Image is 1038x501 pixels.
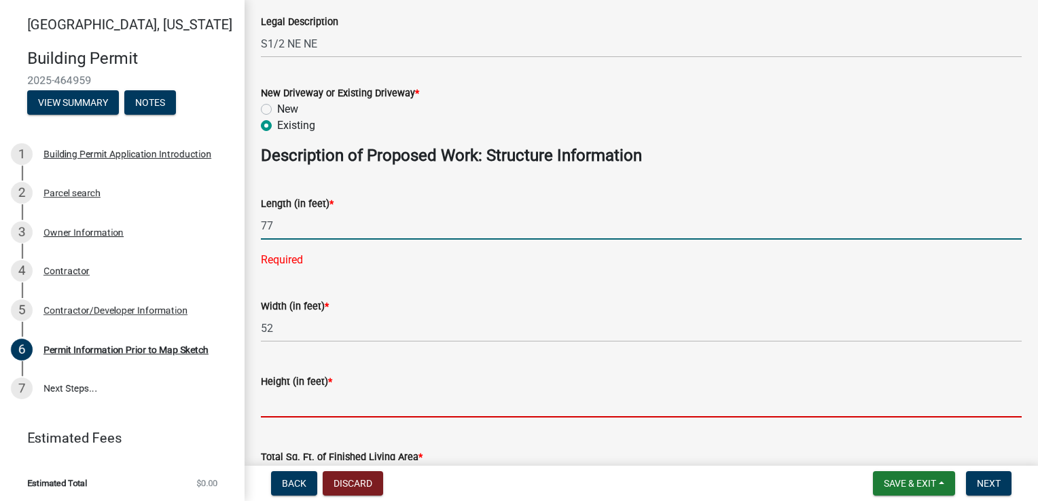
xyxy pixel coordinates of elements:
div: 1 [11,143,33,165]
div: 7 [11,377,33,399]
button: Save & Exit [873,471,955,496]
button: View Summary [27,90,119,115]
label: New Driveway or Existing Driveway [261,89,419,98]
div: Building Permit Application Introduction [43,149,211,159]
div: Permit Information Prior to Map Sketch [43,345,209,354]
span: Save & Exit [884,478,936,489]
div: 4 [11,260,33,282]
label: New [277,101,298,117]
label: Length (in feet) [261,200,334,209]
span: Back [282,478,306,489]
label: Total Sq. Ft. of Finished Living Area [261,453,423,462]
div: 5 [11,299,33,321]
div: Contractor/Developer Information [43,305,187,315]
label: Existing [277,117,315,134]
h4: Building Permit [27,49,234,69]
span: Estimated Total [27,479,87,487]
strong: Description of Proposed Work: Structure Information [261,146,642,165]
wm-modal-confirm: Summary [27,98,119,109]
button: Next [966,471,1012,496]
label: Height (in feet) [261,377,332,387]
button: Discard [323,471,383,496]
span: $0.00 [196,479,217,487]
div: Owner Information [43,227,124,237]
div: 6 [11,339,33,360]
a: Estimated Fees [11,424,223,451]
span: Next [977,478,1001,489]
div: Parcel search [43,188,101,198]
span: 2025-464959 [27,74,217,87]
span: [GEOGRAPHIC_DATA], [US_STATE] [27,16,232,33]
div: Required [261,252,1022,268]
button: Back [271,471,317,496]
div: 2 [11,182,33,204]
div: 3 [11,221,33,243]
wm-modal-confirm: Notes [124,98,176,109]
label: Width (in feet) [261,302,329,312]
div: Contractor [43,266,90,276]
button: Notes [124,90,176,115]
label: Legal Description [261,18,338,27]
